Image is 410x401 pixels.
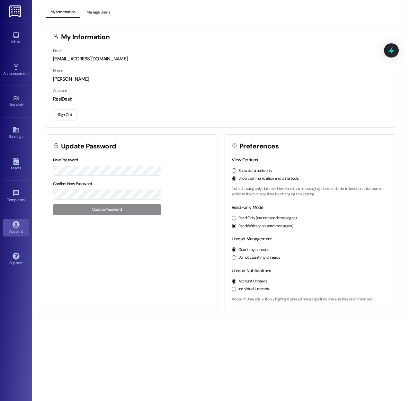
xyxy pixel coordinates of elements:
[238,223,294,229] label: Read/Write (can send messages)
[3,251,29,268] a: Support
[232,157,258,163] label: View Options
[53,96,389,102] div: ResiDesk
[53,56,389,62] div: [EMAIL_ADDRESS][DOMAIN_NAME]
[232,268,271,273] label: Unread Notifications
[232,204,263,210] label: Read-only Mode
[53,181,92,186] label: Confirm New Password
[9,5,22,17] img: ResiDesk Logo
[238,255,280,261] label: Do not count my unreads
[82,7,114,18] button: Manage Users
[53,68,63,73] label: Name
[23,102,24,106] span: •
[53,157,78,163] label: New Password
[53,48,62,53] label: Email
[53,109,77,120] button: Sign Out
[232,186,389,197] p: Note: showing only data will hide your main messaging inbox and admin functions. You can re-activ...
[25,197,26,201] span: •
[232,297,389,302] p: 'Account Unreads' will only highlight unread messages if no one else has seen them yet.
[238,215,297,221] label: Read Only (cannot send messages)
[53,76,389,83] div: [PERSON_NAME]
[3,30,29,47] a: Inbox
[3,219,29,236] a: Account
[238,279,267,284] label: Account Unreads
[61,143,116,150] h3: Update Password
[232,236,272,242] label: Unread Management
[238,247,269,253] label: Count my unreads
[3,156,29,173] a: Leads
[29,70,30,75] span: •
[3,188,29,205] a: Templates •
[3,124,29,142] a: Buildings
[46,7,80,18] button: My Information
[3,93,29,110] a: Site Visit •
[61,34,110,40] h3: My Information
[239,143,279,150] h3: Preferences
[238,176,299,182] label: Show communication and data tools
[53,88,67,93] label: Account
[238,286,269,292] label: Individual Unreads
[238,168,272,174] label: Show data tools only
